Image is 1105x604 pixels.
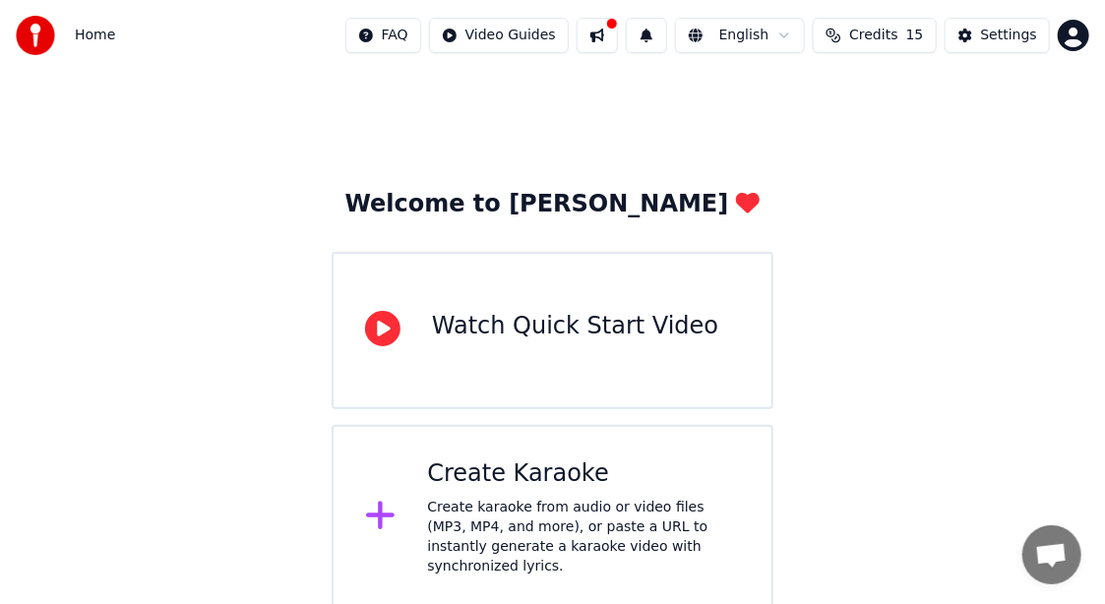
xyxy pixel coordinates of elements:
[345,189,761,220] div: Welcome to [PERSON_NAME]
[849,26,897,45] span: Credits
[427,458,740,490] div: Create Karaoke
[16,16,55,55] img: youka
[906,26,924,45] span: 15
[75,26,115,45] nav: breadcrumb
[75,26,115,45] span: Home
[813,18,936,53] button: Credits15
[432,311,718,342] div: Watch Quick Start Video
[427,498,740,576] div: Create karaoke from audio or video files (MP3, MP4, and more), or paste a URL to instantly genera...
[945,18,1050,53] button: Settings
[1022,525,1081,584] a: Open chat
[345,18,421,53] button: FAQ
[429,18,569,53] button: Video Guides
[981,26,1037,45] div: Settings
